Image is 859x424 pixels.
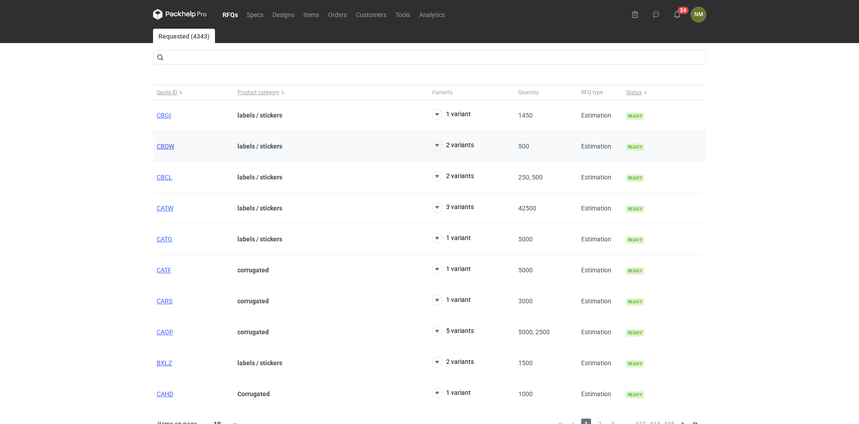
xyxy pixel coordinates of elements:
[518,236,533,243] span: 5000
[237,390,270,398] strong: Corrugated
[153,9,207,20] svg: Packhelp Pro
[518,205,536,212] span: 42500
[432,295,471,306] button: 1 variant
[237,112,282,119] strong: labels / stickers
[157,143,174,150] a: CBDW
[234,85,428,100] button: Product category
[157,112,171,119] a: CBGI
[432,109,471,120] button: 1 variant
[299,9,324,20] a: Items
[237,328,269,336] strong: corrugated
[237,236,282,243] strong: labels / stickers
[578,379,622,410] div: Estimation
[578,100,622,131] div: Estimation
[578,317,622,348] div: Estimation
[153,85,234,100] button: Quote ID
[157,359,172,367] a: BXLZ
[157,390,173,398] a: CAHD
[157,328,173,336] a: CAOP
[153,29,215,43] a: Requested (4343)
[518,143,529,150] span: 500
[157,236,172,243] a: CATG
[518,267,533,274] span: 5000
[157,267,171,274] a: CATF
[157,89,177,96] span: Quote ID
[578,162,622,193] div: Estimation
[581,89,603,96] span: RFQ type
[432,140,474,151] button: 2 variants
[691,7,706,22] button: NM
[691,7,706,22] div: Natalia Mrozek
[626,360,644,367] span: Ready
[432,326,474,337] button: 5 variants
[518,390,533,398] span: 1000
[157,174,172,181] a: CBCL
[351,9,391,20] a: Customers
[518,112,533,119] span: 1450
[626,175,644,182] span: Ready
[432,233,471,244] button: 1 variant
[518,297,533,305] span: 3000
[626,144,644,151] span: Ready
[237,267,269,274] strong: corrugated
[626,205,644,213] span: Ready
[578,255,622,286] div: Estimation
[432,388,471,398] button: 1 variant
[626,298,644,306] span: Ready
[237,205,282,212] strong: labels / stickers
[518,89,539,96] span: Quantity
[237,174,282,181] strong: labels / stickers
[578,193,622,224] div: Estimation
[626,89,642,96] span: Status
[626,236,644,244] span: Ready
[432,171,474,182] button: 2 variants
[578,286,622,317] div: Estimation
[324,9,351,20] a: Orders
[237,143,282,150] strong: labels / stickers
[626,113,644,120] span: Ready
[578,131,622,162] div: Estimation
[578,348,622,379] div: Estimation
[670,7,684,22] button: 24
[157,297,172,305] a: CARS
[518,328,550,336] span: 5000, 2500
[237,297,269,305] strong: corrugated
[518,174,543,181] span: 250, 500
[237,359,282,367] strong: labels / stickers
[415,9,449,20] a: Analytics
[432,264,471,275] button: 1 variant
[626,391,644,398] span: Ready
[626,267,644,275] span: Ready
[157,205,173,212] a: CATW
[578,224,622,255] div: Estimation
[432,357,474,367] button: 2 variants
[237,89,279,96] span: Product category
[622,85,703,100] button: Status
[391,9,415,20] a: Tools
[268,9,299,20] a: Designs
[432,89,452,96] span: Variants
[626,329,644,337] span: Ready
[432,202,474,213] button: 3 variants
[242,9,268,20] a: Specs
[218,9,242,20] a: RFQs
[518,359,533,367] span: 1500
